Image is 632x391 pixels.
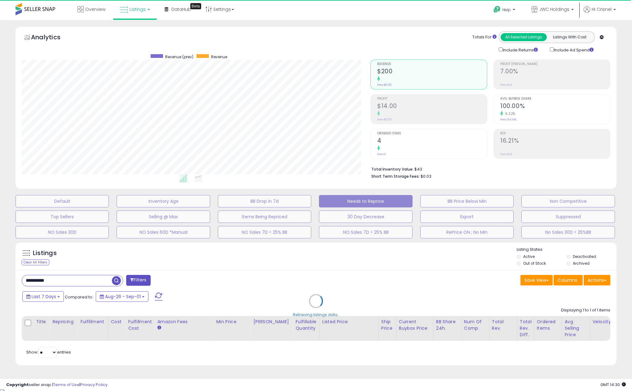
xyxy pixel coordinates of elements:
[319,195,412,207] button: Needs to Reprice
[493,6,501,13] i: Get Help
[500,102,610,111] h2: 100.00%
[521,226,615,238] button: No Sales 30D < 25%BB
[502,7,511,12] span: Help
[80,382,108,388] a: Privacy Policy
[500,68,610,76] h2: 7.00%
[500,132,610,135] span: ROI
[85,6,105,12] span: Overview
[501,33,547,41] button: All Selected Listings
[319,211,412,223] button: 30 Day Decrease
[15,226,109,238] button: NO Sales 30D
[53,382,79,388] a: Terms of Use
[6,382,29,388] strong: Copyright
[117,211,210,223] button: Selling @ Max
[500,83,512,87] small: Prev: N/A
[500,137,610,146] h2: 16.21%
[377,97,487,101] span: Profit
[521,211,615,223] button: Suppressed
[420,195,514,207] button: BB Price Below Min
[600,382,626,388] span: 2025-09-9 14:30 GMT
[319,226,412,238] button: NO Sales 7D > 25% BB
[371,167,413,172] b: Total Inventory Value:
[500,152,512,156] small: Prev: N/A
[500,63,610,66] span: Profit [PERSON_NAME]
[592,6,612,12] span: Hi Crisnel
[371,174,420,179] b: Short Term Storage Fees:
[218,211,311,223] button: Items Being Repriced
[211,54,227,59] span: Revenue
[218,195,311,207] button: BB Drop in 7d
[15,195,109,207] button: Default
[420,211,514,223] button: Export
[500,118,516,121] small: Prev: 94.14%
[377,63,487,66] span: Revenue
[190,3,201,9] div: Tooltip anchor
[165,54,193,59] span: Revenue (prev)
[377,83,392,87] small: Prev: $0.00
[503,111,515,116] small: 6.22%
[472,34,497,40] div: Totals For
[31,33,73,43] h5: Analytics
[545,46,603,53] div: Include Ad Spend
[421,173,431,179] span: $0.03
[494,46,545,53] div: Include Returns
[521,195,615,207] button: Non Competitive
[500,97,610,101] span: Avg. Buybox Share
[420,226,514,238] button: RePrice ON ; No Min
[171,6,191,12] span: DataHub
[377,132,487,135] span: Ordered Items
[293,312,339,317] div: Retrieving listings data..
[218,226,311,238] button: NO Sales 7D < 25% BB
[377,68,487,76] h2: $200
[377,102,487,111] h2: $14.00
[488,1,521,20] a: Help
[15,211,109,223] button: Top Sellers
[584,6,616,20] a: Hi Crisnel
[539,6,569,12] span: JWC Holdings
[377,152,386,156] small: Prev: 0
[117,195,210,207] button: Inventory Age
[371,165,606,172] li: $43
[377,137,487,146] h2: 4
[130,6,146,12] span: Listings
[546,33,593,41] button: Listings With Cost
[117,226,210,238] button: NO Sales 60D *Manual
[377,118,392,121] small: Prev: $0.00
[6,382,108,388] div: seller snap | |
